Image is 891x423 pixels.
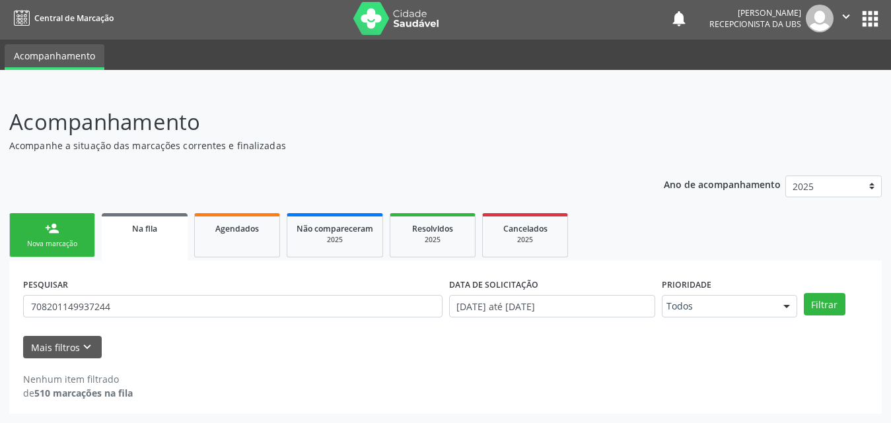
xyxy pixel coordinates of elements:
img: img [806,5,834,32]
div: 2025 [297,235,373,245]
p: Acompanhamento [9,106,620,139]
span: Central de Marcação [34,13,114,24]
button: Mais filtroskeyboard_arrow_down [23,336,102,359]
span: Resolvidos [412,223,453,234]
label: PESQUISAR [23,275,68,295]
a: Acompanhamento [5,44,104,70]
button:  [834,5,859,32]
p: Acompanhe a situação das marcações correntes e finalizadas [9,139,620,152]
i:  [839,9,853,24]
button: apps [859,7,882,30]
p: Ano de acompanhamento [664,176,781,192]
button: Filtrar [804,293,845,315]
input: Nome, CNS [23,295,443,317]
input: Selecione um intervalo [449,295,655,317]
span: Agendados [215,223,259,234]
div: 2025 [492,235,558,245]
div: [PERSON_NAME] [709,7,801,18]
label: Prioridade [662,275,711,295]
strong: 510 marcações na fila [34,387,133,399]
div: de [23,386,133,400]
a: Central de Marcação [9,7,114,29]
span: Não compareceram [297,223,373,234]
span: Na fila [132,223,157,234]
button: notifications [670,9,688,28]
span: Todos [666,300,770,313]
div: Nova marcação [19,239,85,249]
div: Nenhum item filtrado [23,372,133,386]
label: DATA DE SOLICITAÇÃO [449,275,538,295]
div: 2025 [400,235,466,245]
span: Cancelados [503,223,548,234]
span: Recepcionista da UBS [709,18,801,30]
i: keyboard_arrow_down [80,340,94,354]
div: person_add [45,221,59,236]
